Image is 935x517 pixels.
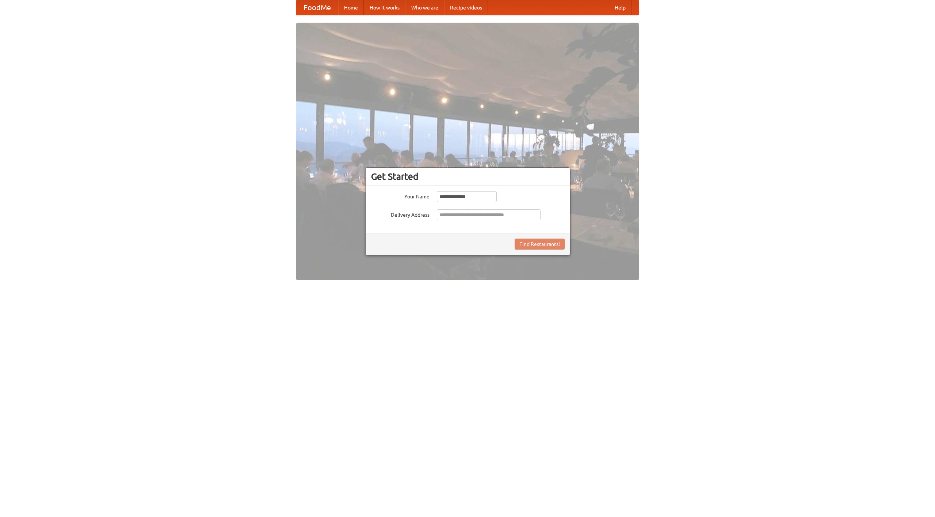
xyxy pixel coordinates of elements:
a: FoodMe [296,0,338,15]
a: Home [338,0,364,15]
a: Who we are [405,0,444,15]
label: Delivery Address [371,209,430,218]
button: Find Restaurants! [515,239,565,250]
a: Recipe videos [444,0,488,15]
a: How it works [364,0,405,15]
label: Your Name [371,191,430,200]
h3: Get Started [371,171,565,182]
a: Help [609,0,631,15]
